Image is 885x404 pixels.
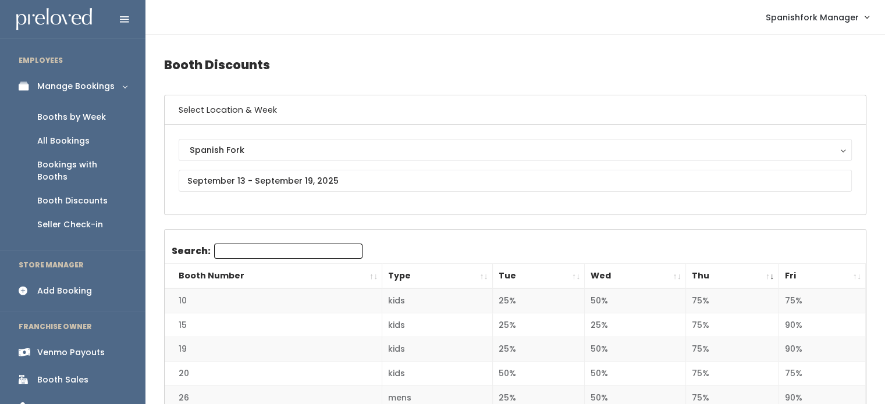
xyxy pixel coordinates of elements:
td: 25% [492,337,585,362]
th: Fri: activate to sort column ascending [779,264,866,289]
td: 75% [779,362,866,386]
td: 25% [492,288,585,313]
h6: Select Location & Week [165,95,866,125]
div: Bookings with Booths [37,159,127,183]
td: 20 [165,362,382,386]
th: Type: activate to sort column ascending [382,264,492,289]
td: kids [382,337,492,362]
div: Spanish Fork [190,144,841,156]
td: kids [382,313,492,337]
input: Search: [214,244,362,259]
td: 10 [165,288,382,313]
span: Spanishfork Manager [766,11,859,24]
div: All Bookings [37,135,90,147]
img: preloved logo [16,8,92,31]
td: 25% [585,313,685,337]
div: Venmo Payouts [37,346,105,359]
div: Booth Sales [37,374,88,386]
td: 19 [165,337,382,362]
td: 75% [685,313,779,337]
td: 75% [685,362,779,386]
td: kids [382,362,492,386]
th: Wed: activate to sort column ascending [585,264,685,289]
div: Booth Discounts [37,195,108,207]
td: 90% [779,313,866,337]
td: 75% [685,337,779,362]
div: Booths by Week [37,111,106,123]
th: Booth Number: activate to sort column ascending [165,264,382,289]
input: September 13 - September 19, 2025 [179,170,852,192]
td: 50% [585,288,685,313]
td: 25% [492,313,585,337]
div: Seller Check-in [37,219,103,231]
label: Search: [172,244,362,259]
td: 50% [585,337,685,362]
th: Thu: activate to sort column ascending [685,264,779,289]
button: Spanish Fork [179,139,852,161]
td: 90% [779,337,866,362]
td: 75% [685,288,779,313]
div: Manage Bookings [37,80,115,92]
td: kids [382,288,492,313]
td: 50% [585,362,685,386]
h4: Booth Discounts [164,49,866,81]
a: Spanishfork Manager [754,5,880,30]
td: 15 [165,313,382,337]
td: 50% [492,362,585,386]
td: 75% [779,288,866,313]
th: Tue: activate to sort column ascending [492,264,585,289]
div: Add Booking [37,285,92,297]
